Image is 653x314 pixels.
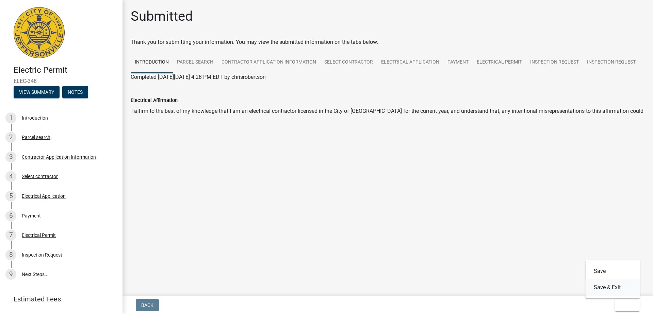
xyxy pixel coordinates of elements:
div: Electrical Permit [22,233,56,238]
a: Electrical Permit [473,52,526,73]
a: Introduction [131,52,173,73]
button: Notes [62,86,88,98]
div: Select contractor [22,174,58,179]
div: Parcel search [22,135,50,140]
div: Contractor Application Information [22,155,96,159]
div: 5 [5,191,16,202]
div: 7 [5,230,16,241]
div: 9 [5,269,16,280]
a: Estimated Fees [5,292,112,306]
div: 6 [5,210,16,221]
span: Exit [620,302,630,308]
div: 4 [5,171,16,182]
span: Back [141,302,153,308]
span: ELEC-348 [14,78,109,84]
button: Save & Exit [586,279,640,296]
h1: Submitted [131,8,193,24]
div: Exit [586,260,640,298]
a: Inspection Request [583,52,640,73]
div: Inspection Request [22,252,62,257]
a: Contractor Application Information [217,52,320,73]
div: Thank you for submitting your information. You may view the submitted information on the tabs below. [131,38,645,46]
div: Electrical Application [22,194,66,198]
label: Electrical Affirmation [131,98,178,103]
button: Back [136,299,159,311]
wm-modal-confirm: Summary [14,90,60,95]
div: 3 [5,152,16,162]
a: Select contractor [320,52,377,73]
div: 8 [5,249,16,260]
button: Exit [615,299,640,311]
a: Electrical Application [377,52,443,73]
a: Parcel search [173,52,217,73]
span: Completed [DATE][DATE] 4:28 PM EDT by chrisrobertson [131,74,266,80]
div: 2 [5,132,16,143]
wm-modal-confirm: Notes [62,90,88,95]
a: Inspection Request [526,52,583,73]
h4: Electric Permit [14,65,117,75]
div: Introduction [22,116,48,120]
div: Payment [22,213,41,218]
button: Save [586,263,640,279]
a: Payment [443,52,473,73]
img: City of Jeffersonville, Indiana [14,7,65,58]
button: View Summary [14,86,60,98]
div: 1 [5,112,16,123]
